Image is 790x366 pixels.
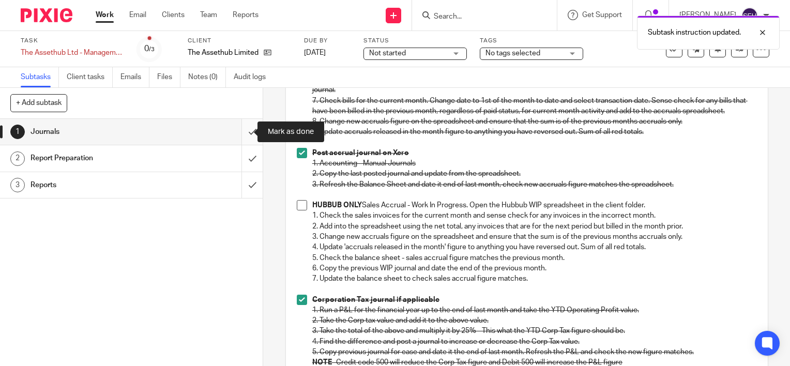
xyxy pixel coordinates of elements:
[369,50,406,57] span: Not started
[312,158,757,169] p: 1. Accounting - Manual Journals
[10,151,25,166] div: 2
[648,27,741,38] p: Subtask instruction updated.
[21,67,59,87] a: Subtasks
[312,202,362,209] strong: HUBBUB ONLY
[312,116,757,127] p: 8. Change new accruals figure on the spreadsheet and ensure that the sum is of the previous month...
[96,10,114,20] a: Work
[157,67,180,87] a: Files
[312,210,757,221] p: 1. Check the sales invoices for the current month and sense check for any invoices in the incorre...
[312,169,757,179] p: 2. Copy the last posted journal and update from the spreadsheet.
[312,296,439,303] strong: Corporation Tax journal if applicable
[312,326,757,336] p: 3. Take the total of the above and multiply it by 25% - This what the YTD Corp Tax figure should be.
[21,37,124,45] label: Task
[304,49,326,56] span: [DATE]
[741,7,758,24] img: svg%3E
[363,37,467,45] label: Status
[67,67,113,87] a: Client tasks
[312,221,757,232] p: 2. Add into the spreadsheet using the net total, any invoices that are for the next period but bi...
[120,67,149,87] a: Emails
[485,50,540,57] span: No tags selected
[162,10,185,20] a: Clients
[144,43,155,55] div: 0
[312,179,757,190] p: 3. Refresh the Balance Sheet and date it end of last month, check new accruals figure matches the...
[312,359,332,366] strong: NOTE
[312,273,757,284] p: 7. Update the balance sheet to check sales accrual figure matches.
[188,67,226,87] a: Notes (0)
[200,10,217,20] a: Team
[188,48,259,58] p: The Assethub Limited
[149,47,155,52] small: /3
[31,150,164,166] h1: Report Preparation
[312,242,757,252] p: 4. Update 'accruals released in the month' figure to anything you have reversed out. Sum of all r...
[312,315,757,326] p: 2. Take the Corp tax value and add it to the above value.
[312,305,757,315] p: 1. Run a P&L for the financial year up to the end of last month and take the YTD Operating Profit...
[10,94,67,112] button: + Add subtask
[234,67,274,87] a: Audit logs
[188,37,291,45] label: Client
[312,149,409,157] strong: Post accrual journal on Xero
[304,37,351,45] label: Due by
[312,200,757,210] p: Sales Accrual - Work In Progress. Open the Hubbub WIP spreadsheet in the client folder.
[312,263,757,273] p: 6. Copy the previous WIP journal and date the end of the previous month.
[233,10,259,20] a: Reports
[21,8,72,22] img: Pixie
[312,347,757,357] p: 5. Copy previous journal for ease and date it the end of last month. Refresh the P&L and check th...
[31,177,164,193] h1: Reports
[312,232,757,242] p: 3. Change new accruals figure on the spreadsheet and ensure that the sum is of the previous month...
[10,178,25,192] div: 3
[312,127,757,137] p: 9. Update accruals released in the month figure to anything you have reversed out. Sum of all red...
[312,253,757,263] p: 5. Check the balance sheet - sales accrual figure matches the previous month.
[10,125,25,139] div: 1
[21,48,124,58] div: The Assethub Ltd - Management Accounts
[312,337,757,347] p: 4. Find the difference and post a journal to increase or decrease the Corp Tax value.
[31,124,164,140] h1: Journals
[129,10,146,20] a: Email
[312,96,757,117] p: 7. Check bills for the current month. Change date to 1st of the month to date and select transact...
